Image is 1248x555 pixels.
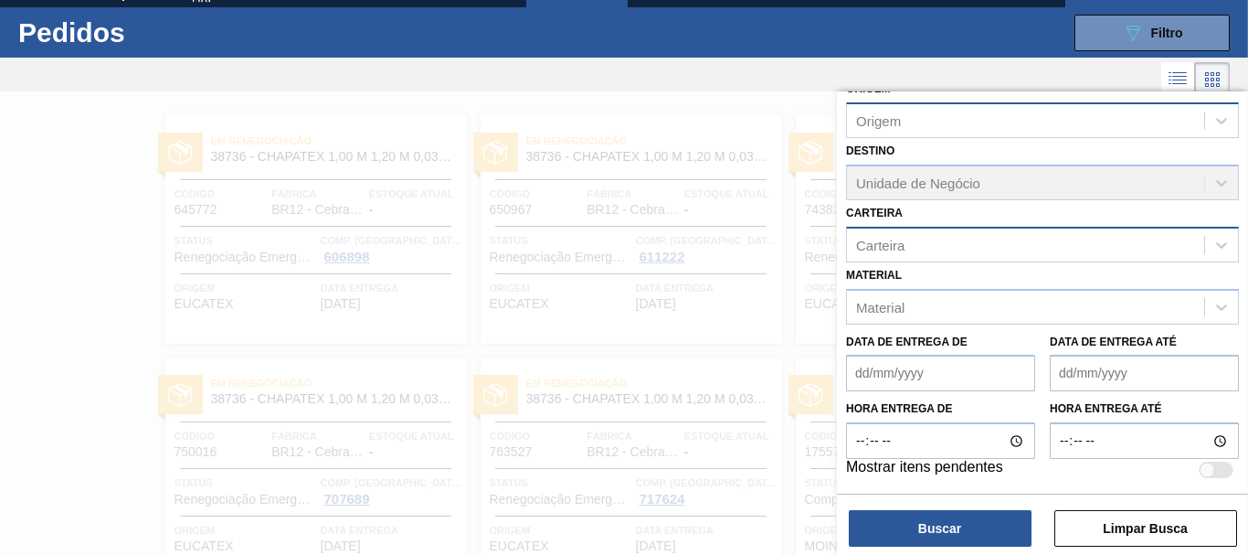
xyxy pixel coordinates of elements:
[846,207,903,219] label: Carteira
[856,299,904,315] div: Material
[856,237,904,252] div: Carteira
[1050,355,1239,391] input: dd/mm/yyyy
[846,269,902,282] label: Material
[846,396,1035,422] label: Hora entrega de
[1161,62,1195,97] div: Visão em Lista
[846,355,1035,391] input: dd/mm/yyyy
[1050,336,1177,348] label: Data de Entrega até
[1050,396,1239,422] label: Hora entrega até
[1195,62,1230,97] div: Visão em Cards
[846,336,968,348] label: Data de Entrega de
[1151,26,1183,40] span: Filtro
[1074,15,1230,51] button: Filtro
[856,113,901,129] div: Origem
[846,459,1003,481] label: Mostrar itens pendentes
[18,22,274,43] h1: Pedidos
[846,144,894,157] label: Destino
